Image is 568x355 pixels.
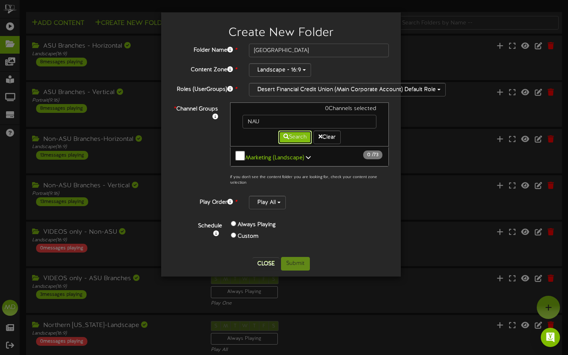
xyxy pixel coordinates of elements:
[249,196,286,209] button: Play All
[249,44,389,57] input: Folder Name
[281,257,310,271] button: Submit
[236,105,382,115] div: 0 Channels selected
[249,63,311,77] button: Landscape - 16:9
[278,130,312,144] button: Search
[363,150,382,159] span: / 73
[167,63,243,74] label: Content Zone
[230,146,389,166] button: Marketing (Landscape) 0 /73
[238,233,259,241] label: Custom
[167,196,243,207] label: Play Order
[198,223,222,229] b: Schedule
[313,130,341,144] button: Clear
[243,115,376,128] input: -- Search --
[167,83,243,94] label: Roles (UserGroups)
[541,328,560,347] div: Open Intercom Messenger
[167,44,243,54] label: Folder Name
[367,152,372,158] span: 0
[249,83,446,96] button: Desert Financial Credit Union (Main Corporate Account) Default Role
[167,102,224,121] label: Channel Groups
[245,155,304,161] b: Marketing (Landscape)
[238,221,276,229] label: Always Playing
[253,257,279,270] button: Close
[173,26,389,40] h2: Create New Folder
